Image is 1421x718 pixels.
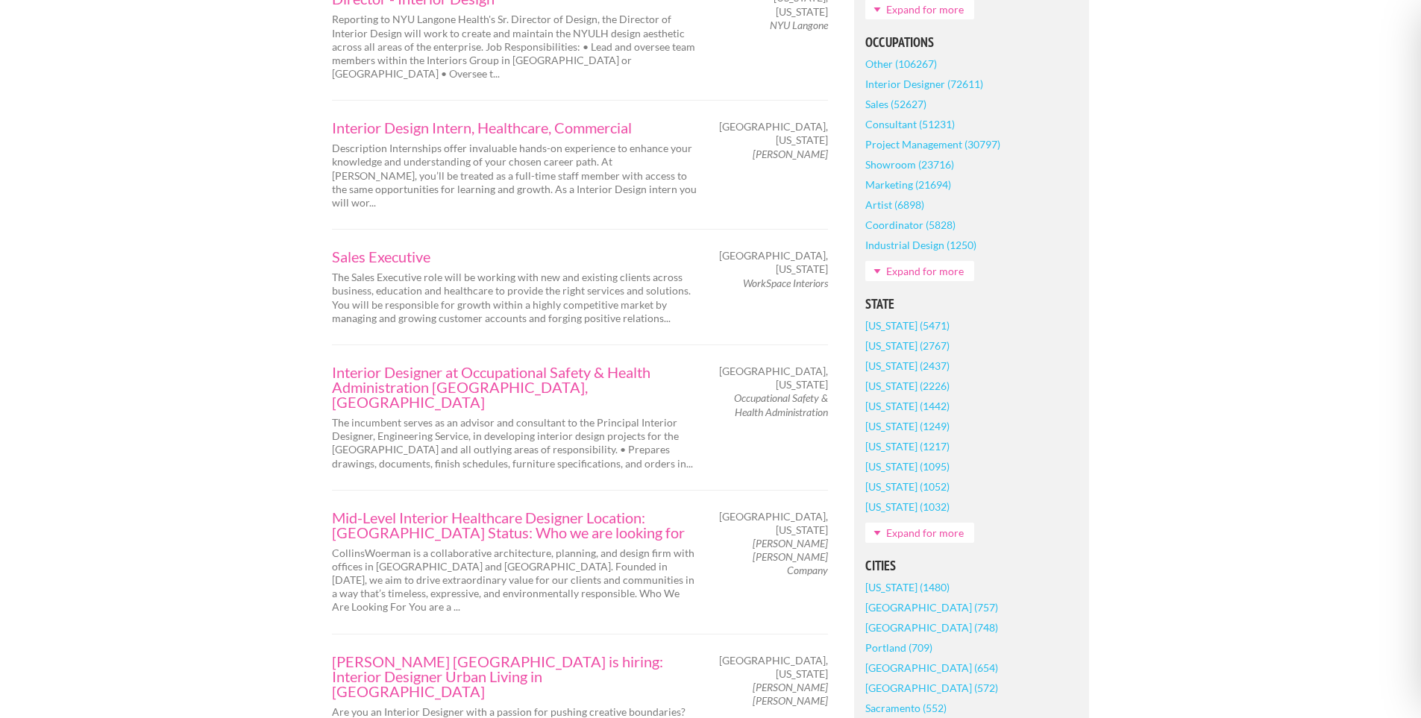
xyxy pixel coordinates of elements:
a: Interior Designer (72611) [865,74,983,94]
p: Reporting to NYU Langone Health's Sr. Director of Design, the Director of Interior Design will wo... [332,13,697,81]
span: [GEOGRAPHIC_DATA], [US_STATE] [719,120,828,147]
p: CollinsWoerman is a collaborative architecture, planning, and design firm with offices in [GEOGRA... [332,547,697,614]
a: [GEOGRAPHIC_DATA] (572) [865,678,998,698]
a: [US_STATE] (1052) [865,476,950,497]
a: Consultant (51231) [865,114,955,134]
a: Other (106267) [865,54,937,74]
a: [US_STATE] (1217) [865,436,950,456]
a: [GEOGRAPHIC_DATA] (654) [865,658,998,678]
em: NYU Langone [770,19,828,31]
a: [GEOGRAPHIC_DATA] (748) [865,617,998,637]
a: Mid-Level Interior Healthcare Designer Location: [GEOGRAPHIC_DATA] Status: Who we are looking for [332,510,697,540]
em: [PERSON_NAME] [753,148,828,160]
em: [PERSON_NAME] [PERSON_NAME] [753,681,828,707]
a: [US_STATE] (1480) [865,577,950,597]
a: Sales (52627) [865,94,926,114]
a: [US_STATE] (2437) [865,356,950,376]
a: Industrial Design (1250) [865,235,976,255]
span: [GEOGRAPHIC_DATA], [US_STATE] [719,510,828,537]
span: [GEOGRAPHIC_DATA], [US_STATE] [719,365,828,391]
a: [US_STATE] (1442) [865,396,950,416]
a: [GEOGRAPHIC_DATA] (757) [865,597,998,617]
p: The Sales Executive role will be working with new and existing clients across business, education... [332,271,697,325]
a: Artist (6898) [865,195,924,215]
h5: Cities [865,559,1078,573]
em: [PERSON_NAME] [PERSON_NAME] Company [753,537,828,576]
a: Project Management (30797) [865,134,1000,154]
a: [US_STATE] (2226) [865,376,950,396]
a: [US_STATE] (1249) [865,416,950,436]
a: [US_STATE] (1032) [865,497,950,517]
h5: State [865,297,1078,311]
a: [PERSON_NAME] [GEOGRAPHIC_DATA] is hiring: Interior Designer Urban Living in [GEOGRAPHIC_DATA] [332,654,697,699]
a: [US_STATE] (1095) [865,456,950,476]
a: Showroom (23716) [865,154,954,174]
a: Sacramento (552) [865,698,947,718]
a: [US_STATE] (5471) [865,315,950,336]
a: Coordinator (5828) [865,215,956,235]
h5: Occupations [865,36,1078,49]
a: Interior Designer at Occupational Safety & Health Administration [GEOGRAPHIC_DATA], [GEOGRAPHIC_D... [332,365,697,409]
a: [US_STATE] (2767) [865,336,950,356]
a: Expand for more [865,261,974,281]
a: Expand for more [865,523,974,543]
em: WorkSpace Interiors [743,277,828,289]
a: Marketing (21694) [865,174,951,195]
span: [GEOGRAPHIC_DATA], [US_STATE] [719,249,828,276]
p: Description Internships offer invaluable hands-on experience to enhance your knowledge and unders... [332,142,697,210]
a: Sales Executive [332,249,697,264]
a: Interior Design Intern, Healthcare, Commercial [332,120,697,135]
span: [GEOGRAPHIC_DATA], [US_STATE] [719,654,828,681]
em: Occupational Safety & Health Administration [734,391,828,418]
p: The incumbent serves as an advisor and consultant to the Principal Interior Designer, Engineering... [332,416,697,470]
a: Portland (709) [865,637,932,658]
